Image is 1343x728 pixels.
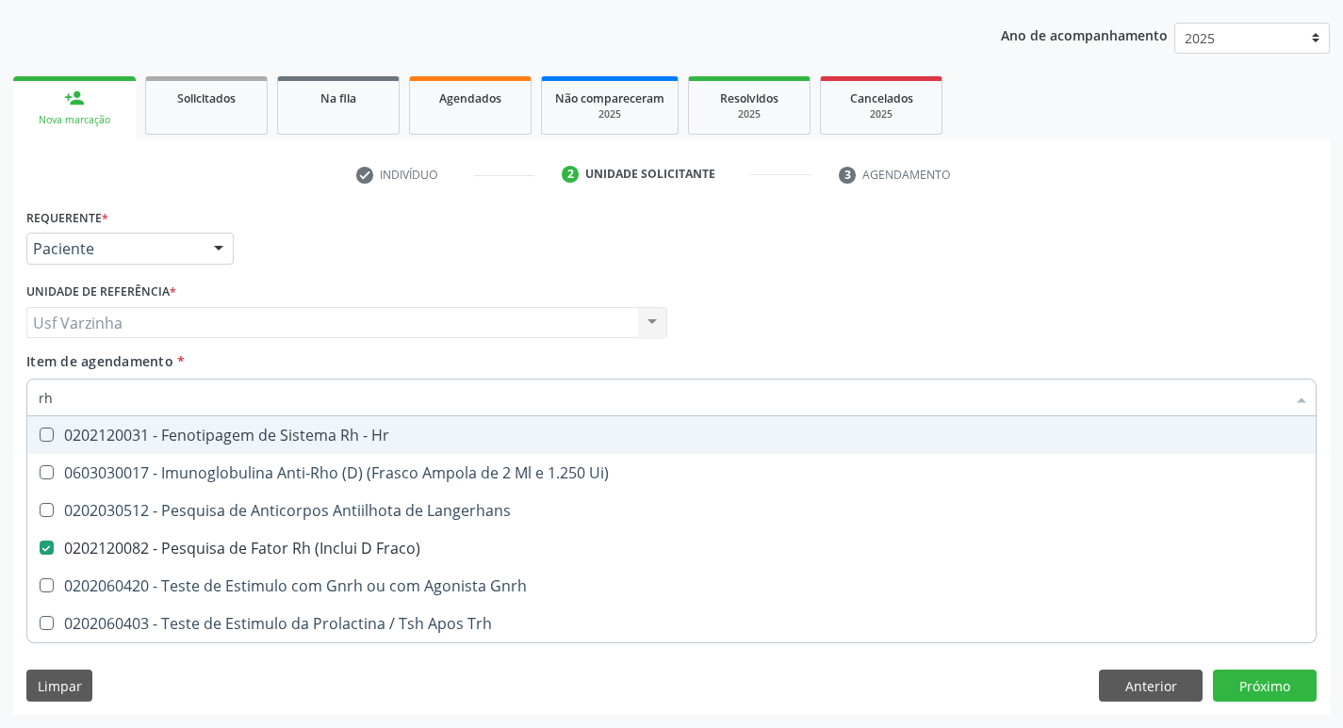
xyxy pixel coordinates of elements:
span: Item de agendamento [26,352,173,370]
div: 0202060403 - Teste de Estimulo da Prolactina / Tsh Apos Trh [39,616,1304,631]
div: 0202030512 - Pesquisa de Anticorpos Antiilhota de Langerhans [39,503,1304,518]
span: Agendados [439,90,501,106]
span: Cancelados [850,90,913,106]
span: Solicitados [177,90,236,106]
div: 0202060420 - Teste de Estimulo com Gnrh ou com Agonista Gnrh [39,578,1304,593]
p: Ano de acompanhamento [1001,23,1168,46]
div: person_add [64,88,85,108]
div: 2025 [834,107,928,121]
div: 0603030017 - Imunoglobulina Anti-Rho (D) (Frasco Ampola de 2 Ml e 1.250 Ui) [39,465,1304,480]
span: Resolvidos [720,90,778,106]
div: 0202120031 - Fenotipagem de Sistema Rh - Hr [39,428,1304,443]
button: Próximo [1213,670,1317,702]
div: 0202120082 - Pesquisa de Fator Rh (Inclui D Fraco) [39,541,1304,556]
span: Paciente [33,239,195,258]
div: 2025 [555,107,664,121]
div: Nova marcação [26,113,123,127]
button: Anterior [1099,670,1203,702]
span: Não compareceram [555,90,664,106]
label: Requerente [26,203,108,233]
div: 2025 [702,107,796,121]
div: 2 [562,166,579,183]
input: Buscar por procedimentos [39,379,1286,416]
label: Unidade de referência [26,278,176,307]
span: Na fila [320,90,356,106]
button: Limpar [26,670,92,702]
div: Unidade solicitante [585,166,715,183]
